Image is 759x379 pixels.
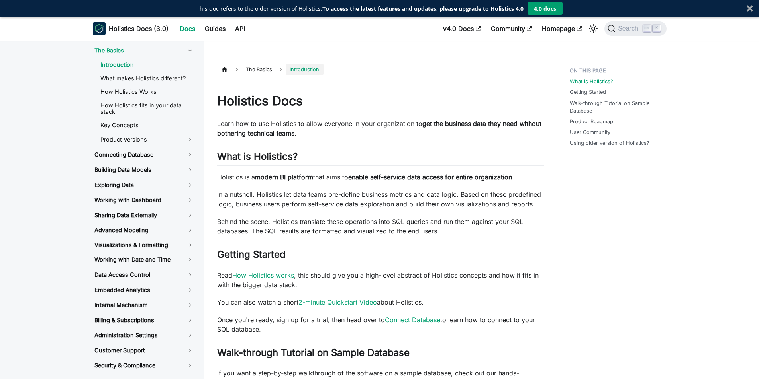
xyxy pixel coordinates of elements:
p: In a nutshell: Holistics let data teams pre-define business metrics and data logic. Based on thes... [217,190,544,209]
h2: Getting Started [217,249,544,264]
h2: What is Holistics? [217,151,544,166]
a: Product Versions [94,133,200,146]
p: Behind the scene, Holistics translate these operations into SQL queries and run them against your... [217,217,544,236]
button: Switch between dark and light mode (currently light mode) [587,22,600,35]
a: Working with Dashboard [88,193,200,207]
a: Exploring Data [88,178,200,192]
strong: get the business data they need without bothering technical teams [217,120,541,137]
kbd: K [653,25,661,32]
a: Security & Compliance [88,359,200,372]
a: Building Data Models [88,163,200,177]
button: 4.0 docs [528,2,563,15]
strong: enable self-service data access for entire organization [348,173,512,181]
p: You can also watch a short about Holistics. [217,297,544,307]
a: Guides [200,22,230,35]
button: Search [604,21,666,36]
a: Product Roadmap [570,118,613,125]
a: Homepage [537,22,587,35]
a: Customer Support [88,344,200,357]
p: Holistics is a that aims to . [217,172,544,182]
p: This doc refers to the older version of Holistics. [196,4,524,13]
nav: Breadcrumbs [217,64,544,75]
p: Once you're ready, sign up for a trial, then head over to to learn how to connect to your SQL dat... [217,315,544,334]
a: User Community [570,128,610,136]
p: Learn how to use Holistics to allow everyone in your organization to . [217,119,544,138]
a: Community [486,22,537,35]
h2: Walk-through Tutorial on Sample Database [217,347,544,362]
a: Getting Started [570,88,606,96]
a: Working with Date and Time [88,253,200,266]
div: This doc refers to the older version of Holistics.To access the latest features and updates, plea... [196,4,524,13]
a: Docs [175,22,200,35]
a: Visualizations & Formatting [88,239,180,251]
a: Connect Database [385,316,440,324]
a: The Basics [88,44,200,57]
span: Introduction [286,64,323,75]
a: Embedded Analytics [88,283,200,297]
a: Billing & Subscriptions [88,313,200,327]
a: How Holistics Works [94,86,200,98]
h1: Holistics Docs [217,93,544,109]
a: Key Concepts [94,119,200,131]
a: API [230,22,250,35]
a: How Holistics works [232,271,294,279]
b: Holistics Docs (3.0) [109,24,169,33]
strong: modern BI platform [255,173,313,181]
a: Administration Settings [88,328,200,342]
a: Data Access Control [88,268,200,282]
p: Read , this should give you a high-level abstract of Holistics concepts and how it fits in with t... [217,270,544,290]
a: Sharing Data Externally [88,208,200,222]
a: Advanced Modeling [88,224,200,237]
span: Search [616,25,643,32]
a: Using older version of Holistics? [570,139,649,147]
a: Introduction [94,59,200,71]
a: What makes Holistics different? [94,72,200,84]
button: Toggle the collapsible sidebar category 'Visualizations & Formatting' [180,239,200,251]
a: Walk-through Tutorial on Sample Database [570,99,665,115]
a: 2-minute Quickstart Video [298,298,377,306]
a: How Holistics fits in your data stack [94,99,200,118]
img: Holistics [93,22,106,35]
span: The Basics [242,64,276,75]
a: Home page [217,64,232,75]
strong: To access the latest features and updates, please upgrade to Holistics 4.0 [322,5,524,12]
a: Internal Mechanism [88,298,200,312]
a: What is Holistics? [570,78,613,85]
a: Connecting Database [88,148,200,161]
a: v4.0 Docs [438,22,486,35]
a: HolisticsHolistics Docs (3.0) [93,22,169,35]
